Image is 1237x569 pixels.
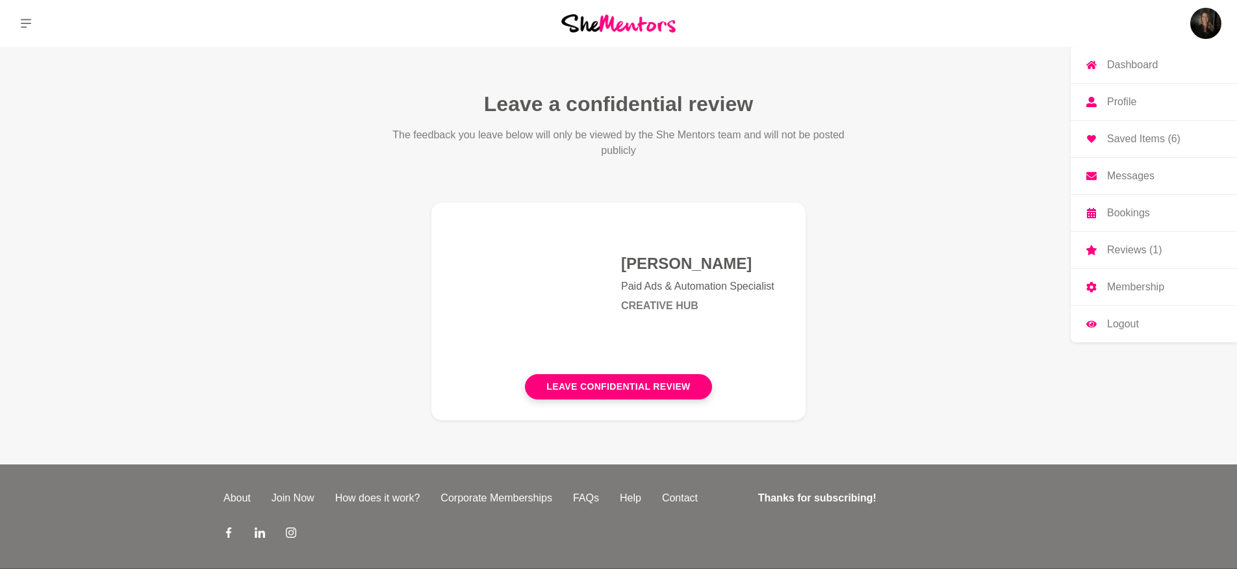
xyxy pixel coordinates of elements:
[431,203,806,420] a: [PERSON_NAME]Paid Ads & Automation SpecialistCreative HubLeave confidential review
[652,490,708,506] a: Contact
[1107,208,1150,218] p: Bookings
[525,374,711,399] button: Leave confidential review
[1107,282,1164,292] p: Membership
[261,490,325,506] a: Join Now
[1071,121,1237,157] a: Saved Items (6)
[1071,158,1237,194] a: Messages
[325,490,431,506] a: How does it work?
[1107,319,1139,329] p: Logout
[1190,8,1221,39] a: Marisse van den BergDashboardProfileSaved Items (6)MessagesBookingsReviews (1)MembershipLogout
[621,299,774,312] h6: Creative Hub
[621,254,774,273] h4: [PERSON_NAME]
[1107,60,1158,70] p: Dashboard
[430,490,563,506] a: Corporate Memberships
[1107,245,1162,255] p: Reviews (1)
[1071,47,1237,83] a: Dashboard
[1071,232,1237,268] a: Reviews (1)
[758,490,1006,506] h4: Thanks for subscribing!
[1190,8,1221,39] img: Marisse van den Berg
[223,527,234,542] a: Facebook
[255,527,265,542] a: LinkedIn
[390,127,847,158] p: The feedback you leave below will only be viewed by the She Mentors team and will not be posted p...
[484,91,753,117] h1: Leave a confidential review
[1071,84,1237,120] a: Profile
[561,14,676,32] img: She Mentors Logo
[286,527,296,542] a: Instagram
[563,490,609,506] a: FAQs
[1107,134,1180,144] p: Saved Items (6)
[1107,97,1136,107] p: Profile
[609,490,652,506] a: Help
[621,279,774,294] p: Paid Ads & Automation Specialist
[213,490,261,506] a: About
[1107,171,1154,181] p: Messages
[1071,195,1237,231] a: Bookings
